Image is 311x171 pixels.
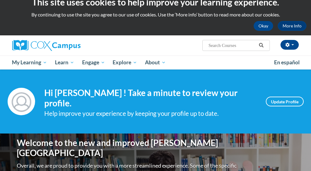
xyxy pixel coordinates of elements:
a: Explore [109,55,141,69]
span: My Learning [12,59,47,66]
h1: Welcome to the new and improved [PERSON_NAME][GEOGRAPHIC_DATA] [17,138,238,158]
a: En español [270,56,304,69]
span: About [145,59,166,66]
p: By continuing to use the site you agree to our use of cookies. Use the ‘More info’ button to read... [5,11,306,18]
a: Update Profile [266,97,304,106]
button: Search [257,42,266,49]
button: Okay [254,21,273,31]
span: Engage [82,59,105,66]
span: En español [274,59,300,66]
a: Engage [78,55,109,69]
a: About [141,55,170,69]
img: Profile Image [8,88,35,115]
span: Explore [113,59,137,66]
img: Cox Campus [12,40,81,51]
a: Learn [51,55,78,69]
span: Learn [55,59,74,66]
button: Account Settings [280,40,299,50]
h4: Hi [PERSON_NAME] ! Take a minute to review your profile. [44,88,257,108]
a: Cox Campus [12,40,102,51]
a: More Info [278,21,306,31]
a: My Learning [8,55,51,69]
div: Help improve your experience by keeping your profile up to date. [44,109,257,119]
div: Main menu [8,55,304,69]
input: Search Courses [208,42,257,49]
